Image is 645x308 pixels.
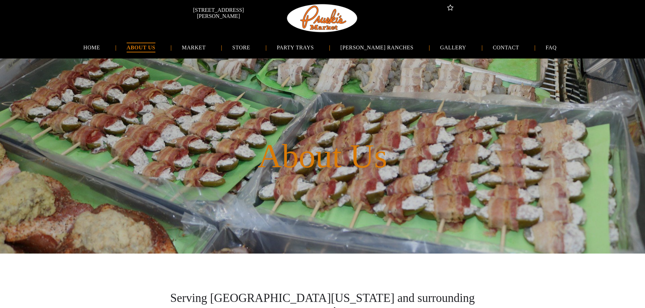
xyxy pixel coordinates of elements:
span: 0 [468,15,471,21]
font: About Us [260,145,385,187]
a: facebook [459,3,468,14]
a: email [485,3,494,14]
a: FAQ [531,39,561,56]
a: ABOUT US [121,39,169,56]
a: HOME [79,39,115,56]
a: instagram [472,3,481,14]
a: Social network [446,3,455,14]
span: [STREET_ADDRESS][PERSON_NAME] [175,4,262,23]
a: GALLERY [428,39,472,56]
a: MARKET [175,39,218,56]
a: [STREET_ADDRESS][PERSON_NAME] [160,3,264,14]
a: [PERSON_NAME] RANCHES [332,39,422,56]
a: CONTACT [479,39,524,56]
a: PARTY TRAYS [269,39,325,56]
a: STORE [224,39,262,56]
